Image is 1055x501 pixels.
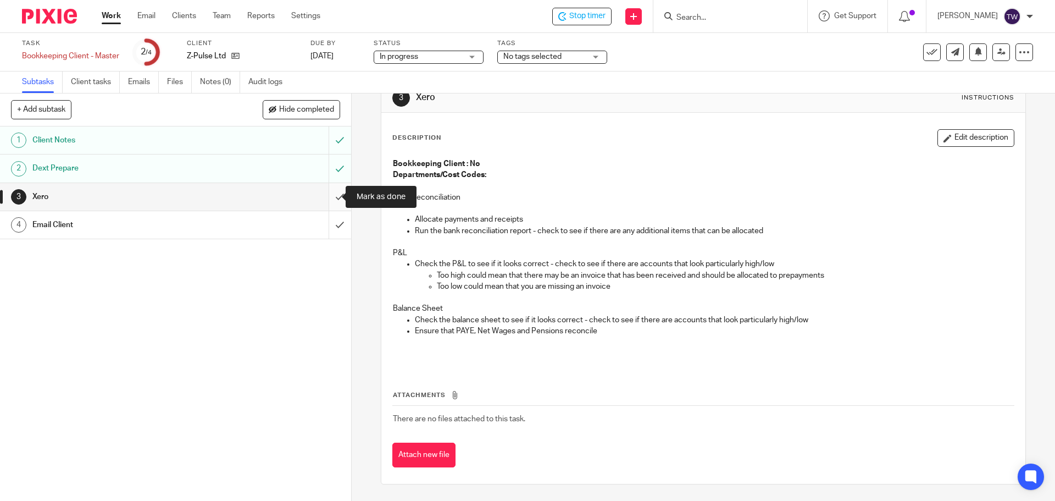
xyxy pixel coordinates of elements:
[32,217,223,233] h1: Email Client
[137,10,156,21] a: Email
[393,415,525,423] span: There are no files attached to this task.
[392,443,456,467] button: Attach new file
[393,160,480,168] strong: Bookkeeping Client : No
[937,129,1014,147] button: Edit description
[834,12,876,20] span: Get Support
[416,92,727,103] h1: Xero
[200,71,240,93] a: Notes (0)
[187,51,226,62] p: Z-Pulse Ltd
[291,10,320,21] a: Settings
[213,10,231,21] a: Team
[71,71,120,93] a: Client tasks
[167,71,192,93] a: Files
[392,134,441,142] p: Description
[263,100,340,119] button: Hide completed
[22,39,119,48] label: Task
[310,39,360,48] label: Due by
[11,100,71,119] button: + Add subtask
[11,133,26,148] div: 1
[962,93,1014,102] div: Instructions
[393,192,1013,203] p: Bank Reconciliation
[393,171,486,179] strong: Departments/Cost Codes:
[569,10,606,22] span: Stop timer
[1003,8,1021,25] img: svg%3E
[552,8,612,25] div: Z-Pulse Ltd - Bookkeeping Client - Master
[11,161,26,177] div: 2
[937,10,998,21] p: [PERSON_NAME]
[22,71,63,93] a: Subtasks
[415,225,1013,236] p: Run the bank reconciliation report - check to see if there are any additional items that can be a...
[279,106,334,114] span: Hide completed
[393,392,446,398] span: Attachments
[374,39,484,48] label: Status
[415,315,1013,326] p: Check the balance sheet to see if it looks correct - check to see if there are accounts that look...
[32,189,223,205] h1: Xero
[392,89,410,107] div: 3
[415,326,1013,337] p: Ensure that PAYE, Net Wages and Pensions reconcile
[503,53,562,60] span: No tags selected
[437,281,1013,292] p: Too low could mean that you are missing an invoice
[247,10,275,21] a: Reports
[11,189,26,205] div: 3
[146,49,152,56] small: /4
[310,52,334,60] span: [DATE]
[380,53,418,60] span: In progress
[393,247,1013,258] p: P&L
[141,46,152,58] div: 2
[102,10,121,21] a: Work
[248,71,291,93] a: Audit logs
[393,303,1013,314] p: Balance Sheet
[22,9,77,24] img: Pixie
[32,132,223,148] h1: Client Notes
[32,160,223,177] h1: Dext Prepare
[675,13,774,23] input: Search
[415,214,1013,225] p: Allocate payments and receipts
[415,258,1013,269] p: Check the P&L to see if it looks correct - check to see if there are accounts that look particula...
[437,270,1013,281] p: Too high could mean that there may be an invoice that has been received and should be allocated t...
[497,39,607,48] label: Tags
[128,71,159,93] a: Emails
[172,10,196,21] a: Clients
[187,39,297,48] label: Client
[22,51,119,62] div: Bookkeeping Client - Master
[11,217,26,233] div: 4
